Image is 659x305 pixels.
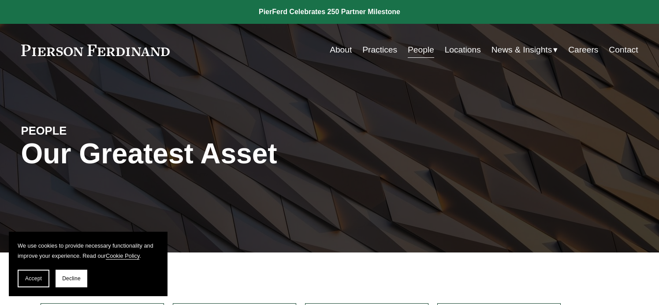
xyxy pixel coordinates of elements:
button: Decline [56,270,87,287]
a: Locations [445,41,481,58]
a: People [408,41,434,58]
a: folder dropdown [491,41,558,58]
button: Accept [18,270,49,287]
p: We use cookies to provide necessary functionality and improve your experience. Read our . [18,241,159,261]
span: News & Insights [491,42,552,58]
h4: PEOPLE [21,124,175,138]
span: Accept [25,275,42,282]
a: Cookie Policy [106,252,140,259]
section: Cookie banner [9,232,168,296]
a: Practices [362,41,397,58]
span: Decline [62,275,81,282]
a: About [330,41,352,58]
h1: Our Greatest Asset [21,138,432,170]
a: Careers [568,41,598,58]
a: Contact [609,41,638,58]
